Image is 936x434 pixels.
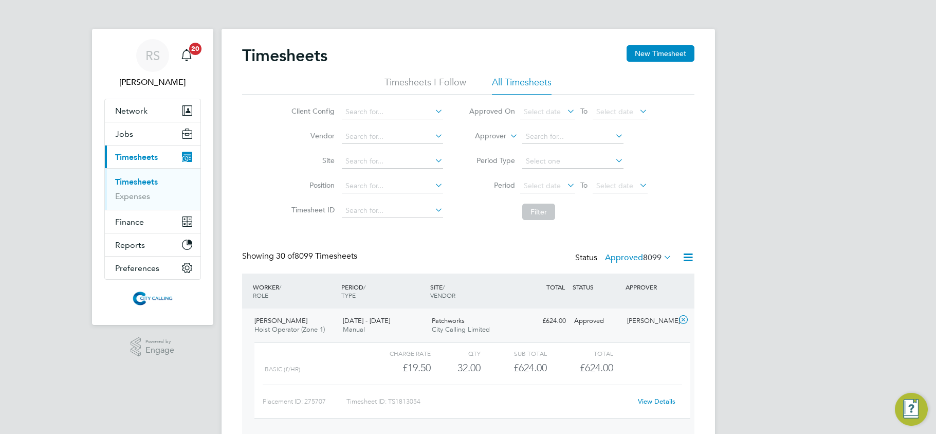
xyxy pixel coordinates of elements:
span: To [577,178,591,192]
span: RS [145,49,160,62]
div: PERIOD [339,278,428,304]
span: 30 of [276,251,295,261]
label: Period Type [469,156,515,165]
label: Timesheet ID [288,205,335,214]
span: 20 [189,43,201,55]
input: Search for... [522,130,623,144]
span: VENDOR [430,291,455,299]
div: £19.50 [364,359,430,376]
input: Search for... [342,204,443,218]
div: SITE [428,278,517,304]
span: To [577,104,591,118]
a: Expenses [115,191,150,201]
input: Search for... [342,130,443,144]
span: City Calling Limited [432,325,490,334]
label: Approver [460,131,506,141]
span: / [363,283,365,291]
button: Timesheets [105,146,200,168]
a: 20 [176,39,197,72]
span: 8099 Timesheets [276,251,357,261]
span: Finance [115,217,144,227]
span: Select date [524,107,561,116]
li: All Timesheets [492,76,552,95]
input: Search for... [342,105,443,119]
label: Position [288,180,335,190]
button: Network [105,99,200,122]
span: Network [115,106,148,116]
div: Approved [570,313,623,330]
span: / [279,283,281,291]
span: Basic (£/HR) [265,366,300,373]
div: £624.00 [517,313,570,330]
div: Placement ID: 275707 [263,393,346,410]
span: Select date [524,181,561,190]
li: Timesheets I Follow [384,76,466,95]
span: TOTAL [546,283,565,291]
div: STATUS [570,278,623,296]
span: £624.00 [580,361,613,374]
div: QTY [431,347,481,359]
button: Jobs [105,122,200,145]
span: / [443,283,445,291]
label: Client Config [288,106,335,116]
span: ROLE [253,291,268,299]
a: Timesheets [115,177,158,187]
div: £624.00 [481,359,547,376]
span: [PERSON_NAME] [254,316,307,325]
div: [PERSON_NAME] [623,313,676,330]
span: Timesheets [115,152,158,162]
a: View Details [638,397,675,406]
label: Approved On [469,106,515,116]
label: Period [469,180,515,190]
input: Select one [522,154,623,169]
label: Site [288,156,335,165]
div: WORKER [250,278,339,304]
img: citycalling-logo-retina.png [130,290,174,306]
span: Powered by [145,337,174,346]
a: Go to home page [104,290,201,306]
span: TYPE [341,291,356,299]
span: 8099 [643,252,662,263]
div: Charge rate [364,347,430,359]
span: Reports [115,240,145,250]
button: New Timesheet [627,45,694,62]
span: [DATE] - [DATE] [343,316,390,325]
label: Vendor [288,131,335,140]
div: Showing [242,251,359,262]
a: RS[PERSON_NAME] [104,39,201,88]
span: Select date [596,107,633,116]
div: Timesheet ID: TS1813054 [346,393,632,410]
div: Sub Total [481,347,547,359]
h2: Timesheets [242,45,327,66]
span: Raje Saravanamuthu [104,76,201,88]
button: Filter [522,204,555,220]
div: Timesheets [105,168,200,210]
input: Search for... [342,154,443,169]
input: Search for... [342,179,443,193]
nav: Main navigation [92,29,213,325]
span: Select date [596,181,633,190]
div: Total [547,347,613,359]
span: Jobs [115,129,133,139]
span: Preferences [115,263,159,273]
button: Preferences [105,257,200,279]
span: Patchworks [432,316,465,325]
a: Powered byEngage [131,337,174,357]
button: Finance [105,210,200,233]
button: Engage Resource Center [895,393,928,426]
div: APPROVER [623,278,676,296]
span: Manual [343,325,365,334]
button: Reports [105,233,200,256]
span: Engage [145,346,174,355]
div: Status [575,251,674,265]
div: 32.00 [431,359,481,376]
span: Hoist Operator (Zone 1) [254,325,325,334]
label: Approved [605,252,672,263]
